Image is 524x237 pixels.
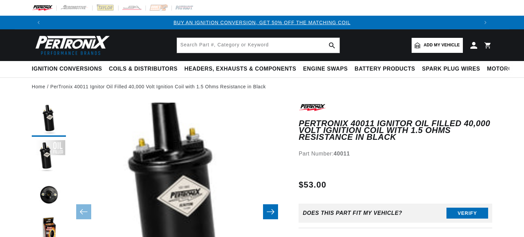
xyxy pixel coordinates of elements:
summary: Coils & Distributors [106,61,181,77]
summary: Headers, Exhausts & Components [181,61,300,77]
button: Translation missing: en.sections.announcements.next_announcement [479,16,492,29]
a: BUY AN IGNITION CONVERSION, GET 50% OFF THE MATCHING COIL [174,20,350,25]
button: Slide right [263,204,278,219]
span: Add my vehicle [424,42,460,48]
a: Add my vehicle [412,38,463,53]
input: Search Part #, Category or Keyword [177,38,340,53]
h1: PerTronix 40011 Ignitor Oil Filled 40,000 Volt Ignition Coil with 1.5 Ohms Resistance in Black [299,120,492,141]
slideshow-component: Translation missing: en.sections.announcements.announcement_bar [15,16,509,29]
strong: 40011 [334,151,350,157]
button: Load image 3 in gallery view [32,178,66,212]
div: Does This part fit My vehicle? [303,210,402,216]
img: Pertronix [32,33,110,57]
span: Battery Products [355,65,415,73]
span: $53.00 [299,179,326,191]
nav: breadcrumbs [32,83,492,90]
summary: Ignition Conversions [32,61,106,77]
span: Engine Swaps [303,65,348,73]
div: 1 of 3 [45,19,479,26]
a: Home [32,83,45,90]
button: Verify [446,208,488,219]
summary: Battery Products [351,61,418,77]
button: Slide left [76,204,91,219]
button: Translation missing: en.sections.announcements.previous_announcement [32,16,45,29]
div: Announcement [45,19,479,26]
span: Headers, Exhausts & Components [184,65,296,73]
summary: Engine Swaps [300,61,351,77]
button: Load image 2 in gallery view [32,140,66,174]
a: PerTronix 40011 Ignitor Oil Filled 40,000 Volt Ignition Coil with 1.5 Ohms Resistance in Black [50,83,266,90]
div: Part Number: [299,149,492,158]
span: Ignition Conversions [32,65,102,73]
summary: Spark Plug Wires [418,61,483,77]
button: search button [325,38,340,53]
span: Spark Plug Wires [422,65,480,73]
span: Coils & Distributors [109,65,178,73]
button: Load image 1 in gallery view [32,103,66,137]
